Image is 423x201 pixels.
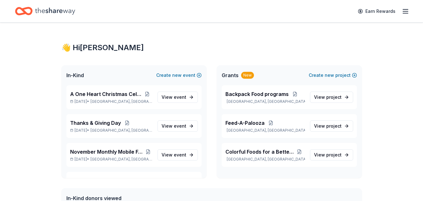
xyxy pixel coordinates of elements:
div: New [241,72,254,79]
span: [GEOGRAPHIC_DATA], [GEOGRAPHIC_DATA] [90,99,152,104]
a: Earn Rewards [354,6,399,17]
span: View [314,93,342,101]
p: [GEOGRAPHIC_DATA], [GEOGRAPHIC_DATA] [225,99,305,104]
span: View [162,151,186,159]
span: project [326,94,342,100]
a: View event [157,120,198,132]
span: Colorful Foods for a Better Start [225,148,294,156]
button: Createnewproject [309,71,357,79]
span: [GEOGRAPHIC_DATA], [GEOGRAPHIC_DATA] [90,128,152,133]
span: Thanks & Giving Day [70,119,121,127]
span: Backpack Food programs [225,90,289,98]
span: Community Champion Awards Benefit Presented by: One Heart for Women and Children's [70,177,147,184]
span: View [314,151,342,159]
span: event [174,94,186,100]
button: Createnewevent [156,71,202,79]
span: new [325,71,334,79]
span: [GEOGRAPHIC_DATA], [GEOGRAPHIC_DATA] [90,157,152,162]
span: A One Heart Christmas Celebration [70,90,142,98]
a: View event [157,149,198,161]
p: [DATE] • [70,99,152,104]
a: View event [157,92,198,103]
span: project [326,152,342,157]
p: [GEOGRAPHIC_DATA], [GEOGRAPHIC_DATA] [225,157,305,162]
div: 👋 Hi [PERSON_NAME] [61,43,362,53]
span: new [172,71,182,79]
p: [GEOGRAPHIC_DATA], [GEOGRAPHIC_DATA] [225,128,305,133]
span: event [174,152,186,157]
p: [DATE] • [70,128,152,133]
a: View project [310,92,353,103]
span: View [314,122,342,130]
span: event [174,123,186,129]
p: [DATE] • [70,157,152,162]
span: View [162,93,186,101]
span: Grants [222,71,239,79]
span: Feed-A-Palooza [225,119,265,127]
span: November Monthly Mobile Food Distribution [70,148,144,156]
a: View project [310,149,353,161]
a: Home [15,4,75,19]
span: project [326,123,342,129]
a: View project [310,120,353,132]
span: View [162,122,186,130]
span: In-Kind [66,71,84,79]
